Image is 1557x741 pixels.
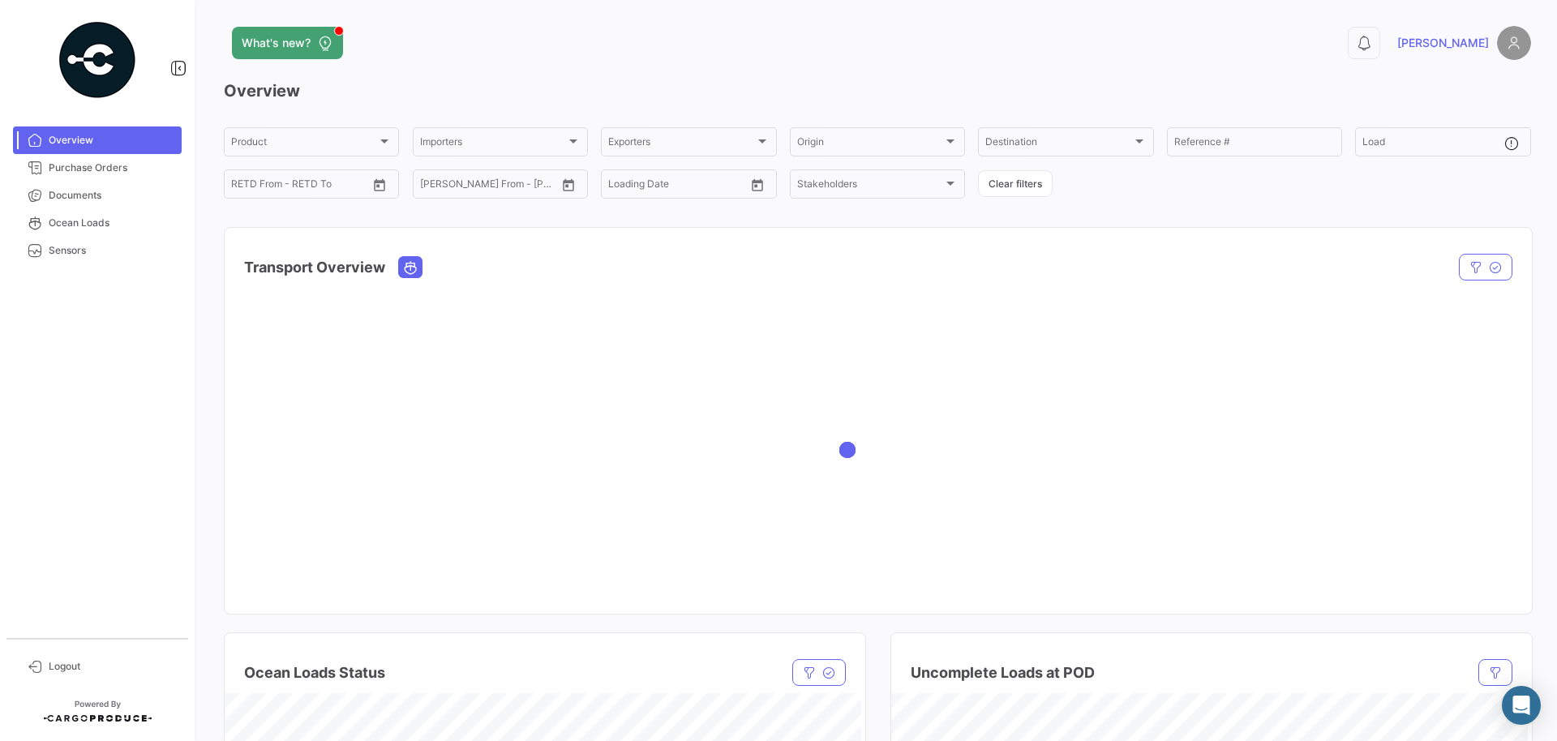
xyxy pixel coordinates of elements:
[797,181,943,192] span: Stakeholders
[49,133,175,148] span: Overview
[1502,686,1541,725] div: Abrir Intercom Messenger
[49,216,175,230] span: Ocean Loads
[13,237,182,264] a: Sensors
[244,256,385,279] h4: Transport Overview
[13,209,182,237] a: Ocean Loads
[797,139,943,150] span: Origin
[231,139,377,150] span: Product
[49,243,175,258] span: Sensors
[1497,26,1531,60] img: placeholder-user.png
[985,139,1131,150] span: Destination
[57,19,138,101] img: powered-by.png
[642,181,707,192] input: To
[242,35,311,51] span: What's new?
[556,173,581,197] button: Open calendar
[13,182,182,209] a: Documents
[420,181,443,192] input: From
[608,139,754,150] span: Exporters
[420,139,566,150] span: Importers
[49,659,175,674] span: Logout
[231,181,254,192] input: From
[1397,35,1489,51] span: [PERSON_NAME]
[13,154,182,182] a: Purchase Orders
[911,662,1095,684] h4: Uncomplete Loads at POD
[13,126,182,154] a: Overview
[49,161,175,175] span: Purchase Orders
[244,662,385,684] h4: Ocean Loads Status
[745,173,770,197] button: Open calendar
[224,79,1531,102] h3: Overview
[399,257,422,277] button: Ocean
[232,27,343,59] button: What's new?
[367,173,392,197] button: Open calendar
[265,181,330,192] input: To
[608,181,631,192] input: From
[49,188,175,203] span: Documents
[978,170,1053,197] button: Clear filters
[454,181,519,192] input: To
